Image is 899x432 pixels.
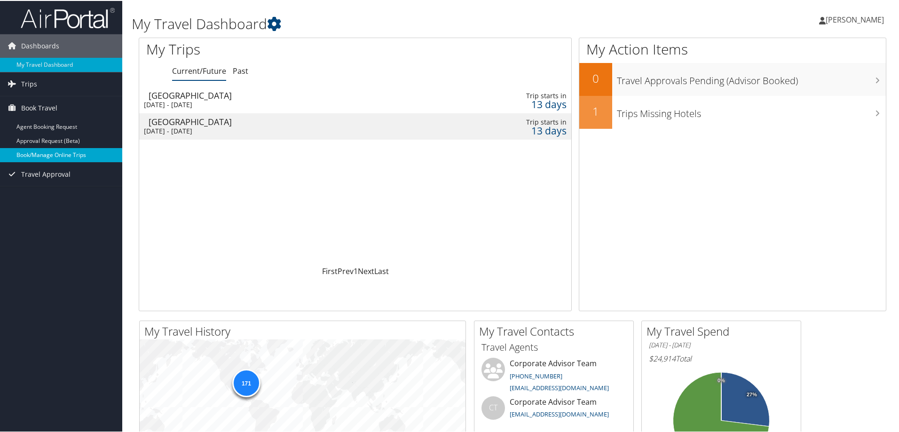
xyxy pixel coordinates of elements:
[473,91,567,99] div: Trip starts in
[579,95,886,128] a: 1Trips Missing Hotels
[322,265,338,275] a: First
[146,39,384,58] h1: My Trips
[172,65,226,75] a: Current/Future
[649,353,794,363] h6: Total
[510,409,609,417] a: [EMAIL_ADDRESS][DOMAIN_NAME]
[826,14,884,24] span: [PERSON_NAME]
[473,99,567,108] div: 13 days
[358,265,374,275] a: Next
[473,126,567,134] div: 13 days
[374,265,389,275] a: Last
[477,357,631,395] li: Corporate Advisor Team
[579,39,886,58] h1: My Action Items
[21,71,37,95] span: Trips
[144,126,417,134] div: [DATE] - [DATE]
[649,353,676,363] span: $24,914
[21,95,57,119] span: Book Travel
[144,100,417,108] div: [DATE] - [DATE]
[510,371,562,379] a: [PHONE_NUMBER]
[232,368,260,396] div: 171
[21,6,115,28] img: airportal-logo.png
[481,340,626,353] h3: Travel Agents
[510,383,609,391] a: [EMAIL_ADDRESS][DOMAIN_NAME]
[481,395,505,419] div: CT
[132,13,639,33] h1: My Travel Dashboard
[819,5,893,33] a: [PERSON_NAME]
[144,322,465,338] h2: My Travel History
[477,395,631,426] li: Corporate Advisor Team
[21,162,71,185] span: Travel Approval
[649,340,794,349] h6: [DATE] - [DATE]
[718,377,725,383] tspan: 0%
[617,69,886,86] h3: Travel Approvals Pending (Advisor Booked)
[579,102,612,118] h2: 1
[21,33,59,57] span: Dashboards
[617,102,886,119] h3: Trips Missing Hotels
[647,322,801,338] h2: My Travel Spend
[747,391,757,397] tspan: 27%
[579,70,612,86] h2: 0
[473,117,567,126] div: Trip starts in
[354,265,358,275] a: 1
[149,90,422,99] div: [GEOGRAPHIC_DATA]
[338,265,354,275] a: Prev
[479,322,633,338] h2: My Travel Contacts
[149,117,422,125] div: [GEOGRAPHIC_DATA]
[233,65,248,75] a: Past
[579,62,886,95] a: 0Travel Approvals Pending (Advisor Booked)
